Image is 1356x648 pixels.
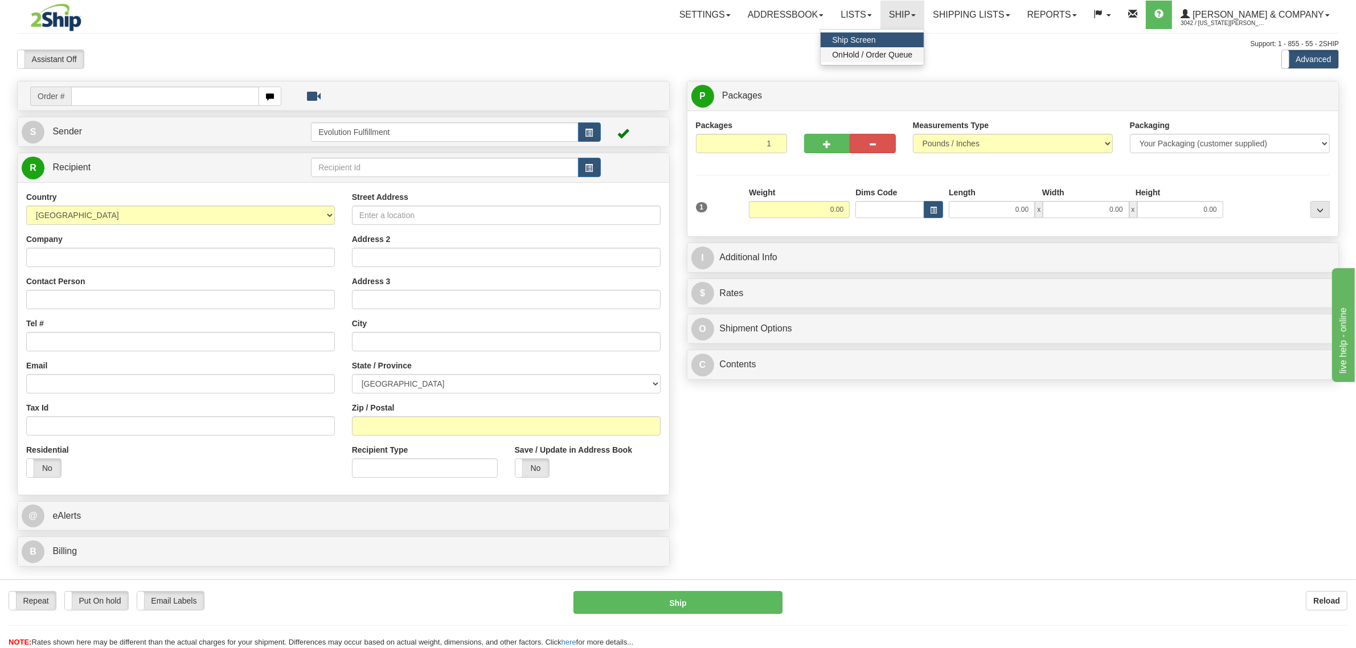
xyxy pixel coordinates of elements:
span: Recipient [52,162,91,172]
iframe: chat widget [1330,266,1355,382]
span: Packages [722,91,762,100]
label: Country [26,191,57,203]
span: C [691,354,714,376]
span: x [1129,201,1137,218]
input: Enter a location [352,206,661,225]
label: Contact Person [26,276,85,287]
label: Packages [696,120,733,131]
label: Company [26,233,63,245]
a: OnHold / Order Queue [821,47,924,62]
a: here [562,638,576,646]
span: O [691,318,714,341]
label: Tel # [26,318,44,329]
label: City [352,318,367,329]
a: Ship [880,1,924,29]
span: x [1035,201,1043,218]
label: Email [26,360,47,371]
label: Repeat [9,592,56,610]
input: Recipient Id [311,158,578,177]
label: State / Province [352,360,412,371]
label: Tax Id [26,402,48,413]
button: Reload [1306,591,1347,610]
label: Advanced [1282,50,1338,68]
a: P Packages [691,84,1335,108]
a: S Sender [22,120,311,143]
label: Weight [749,187,775,198]
a: OShipment Options [691,317,1335,341]
span: P [691,85,714,108]
label: Packaging [1130,120,1170,131]
img: logo3042.jpg [17,3,95,32]
div: ... [1310,201,1330,218]
a: @ eAlerts [22,505,665,528]
label: Zip / Postal [352,402,395,413]
span: [PERSON_NAME] & Company [1190,10,1324,19]
span: I [691,247,714,269]
span: @ [22,505,44,527]
span: Billing [52,546,77,556]
span: S [22,121,44,143]
label: Residential [26,444,69,456]
span: NOTE: [9,638,31,646]
span: 3042 / [US_STATE][PERSON_NAME] [1181,18,1266,29]
a: Ship Screen [821,32,924,47]
span: Ship Screen [832,35,875,44]
label: Street Address [352,191,408,203]
label: Address 2 [352,233,391,245]
span: eAlerts [52,511,81,520]
span: Sender [52,126,82,136]
a: R Recipient [22,156,279,179]
label: Length [949,187,976,198]
label: Email Labels [137,592,204,610]
a: Lists [832,1,880,29]
label: Put On hold [65,592,128,610]
a: Shipping lists [924,1,1018,29]
div: Support: 1 - 855 - 55 - 2SHIP [17,39,1339,49]
label: Recipient Type [352,444,408,456]
a: $Rates [691,282,1335,305]
a: B Billing [22,540,665,563]
a: IAdditional Info [691,246,1335,269]
button: Ship [573,591,783,614]
span: OnHold / Order Queue [832,50,912,59]
a: Reports [1019,1,1085,29]
label: No [27,459,61,477]
label: No [515,459,550,477]
span: 1 [696,202,708,212]
input: Sender Id [311,122,578,142]
a: Addressbook [739,1,833,29]
a: CContents [691,353,1335,376]
a: Settings [671,1,739,29]
label: Width [1042,187,1064,198]
span: R [22,157,44,179]
span: $ [691,282,714,305]
label: Save / Update in Address Book [515,444,632,456]
span: Order # [30,87,71,106]
label: Dims Code [855,187,897,198]
a: [PERSON_NAME] & Company 3042 / [US_STATE][PERSON_NAME] [1172,1,1338,29]
label: Address 3 [352,276,391,287]
label: Height [1136,187,1161,198]
div: live help - online [9,7,105,20]
label: Assistant Off [18,50,84,68]
label: Measurements Type [913,120,989,131]
b: Reload [1313,596,1340,605]
span: B [22,540,44,563]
